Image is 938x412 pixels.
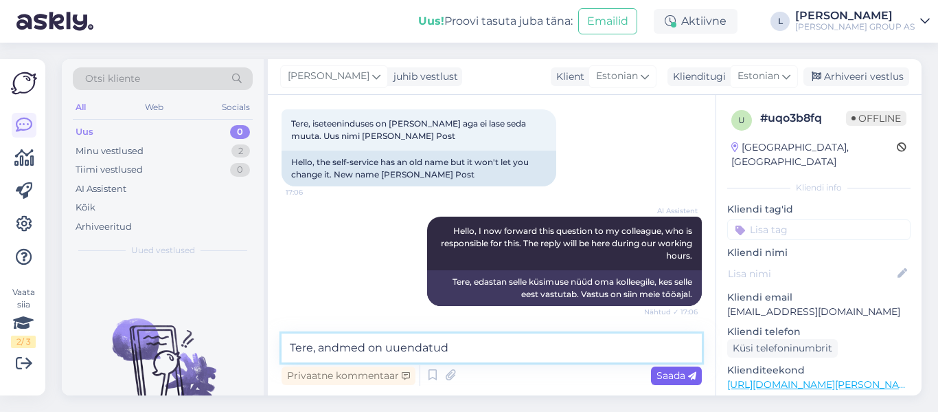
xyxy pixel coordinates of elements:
div: Proovi tasuta juba täna: [418,13,573,30]
div: Hello, the self-service has an old name but it won't let you change it. New name [PERSON_NAME] Post [282,151,556,186]
div: Vaata siia [11,286,36,348]
span: 17:06 [286,187,337,197]
span: Hello, I now forward this question to my colleague, who is responsible for this. The reply will b... [441,226,694,261]
div: Kõik [76,201,95,215]
div: Uus [76,125,93,139]
div: juhib vestlust [388,69,458,84]
span: Nähtud ✓ 17:06 [644,307,698,317]
div: 0 [230,125,250,139]
span: AI Assistent [646,206,698,216]
div: Klient [551,69,584,84]
div: Kliendi info [727,182,911,194]
div: [PERSON_NAME] [795,10,915,21]
a: [URL][DOMAIN_NAME][PERSON_NAME] [727,378,917,391]
a: [PERSON_NAME][PERSON_NAME] GROUP AS [795,10,930,32]
div: Küsi telefoninumbrit [727,339,838,358]
div: Tere, edastan selle küsimuse nüüd oma kolleegile, kes selle eest vastutab. Vastus on siin meie tö... [427,270,702,306]
p: Kliendi tag'id [727,202,911,217]
div: AI Assistent [76,182,126,196]
div: Privaatne kommentaar [282,367,415,385]
p: [EMAIL_ADDRESS][DOMAIN_NAME] [727,305,911,319]
p: Kliendi email [727,290,911,305]
span: Uued vestlused [131,244,195,257]
div: 2 / 3 [11,336,36,348]
img: Askly Logo [11,70,37,96]
div: 2 [231,144,250,158]
p: Kliendi nimi [727,246,911,260]
span: [PERSON_NAME] [288,69,369,84]
span: Estonian [737,69,779,84]
div: All [73,98,89,116]
p: Kliendi telefon [727,325,911,339]
div: [GEOGRAPHIC_DATA], [GEOGRAPHIC_DATA] [731,140,897,169]
div: Tiimi vestlused [76,163,143,177]
div: Socials [219,98,253,116]
div: [PERSON_NAME] GROUP AS [795,21,915,32]
span: Saada [656,369,696,382]
b: Uus! [418,14,444,28]
span: Tere, iseteeninduses on [PERSON_NAME] aga ei lase seda muuta. Uus nimi [PERSON_NAME] Post [291,118,528,141]
span: Otsi kliente [85,72,140,86]
div: Arhiveeri vestlus [803,67,909,86]
button: Emailid [578,8,637,34]
div: Minu vestlused [76,144,144,158]
span: Offline [846,111,906,126]
div: Web [142,98,166,116]
span: Estonian [596,69,638,84]
div: Arhiveeritud [76,220,132,234]
div: # uqo3b8fq [760,110,846,127]
div: Aktiivne [654,9,737,34]
div: Klienditugi [667,69,726,84]
textarea: Tere, andmed on uuendatud [282,334,702,362]
span: u [738,115,745,125]
input: Lisa tag [727,219,911,240]
p: Klienditeekond [727,363,911,378]
input: Lisa nimi [728,266,895,281]
div: L [770,12,790,31]
div: 0 [230,163,250,177]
